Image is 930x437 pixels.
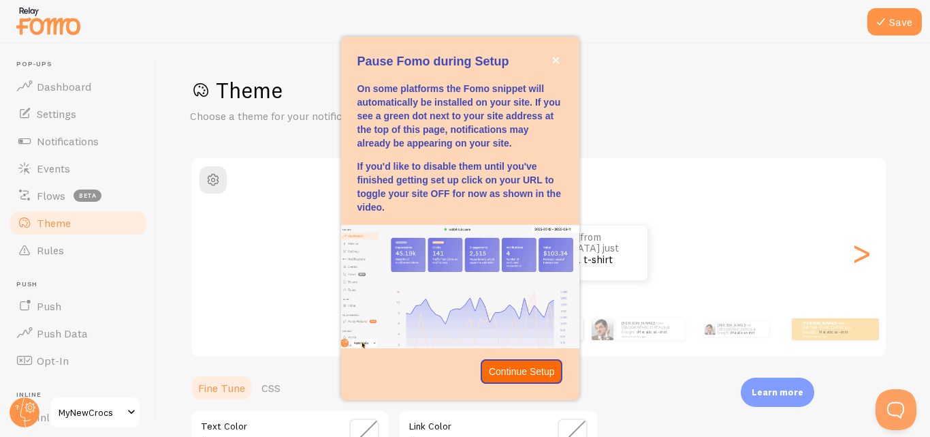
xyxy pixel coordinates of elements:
p: from [GEOGRAPHIC_DATA] just bought a [622,320,679,337]
p: Learn more [752,386,803,399]
button: Continue Setup [481,359,563,384]
span: beta [74,190,101,202]
img: Fomo [704,324,715,335]
span: Push Data [37,327,88,340]
button: close, [549,53,563,67]
small: about 4 minutes ago [622,335,677,337]
a: Settings [8,100,148,127]
a: MyNewCrocs [49,396,141,429]
p: from [GEOGRAPHIC_DATA] just bought a [803,320,857,337]
a: Metallica t-shirt [819,329,848,335]
iframe: Help Scout Beacon - Open [876,389,916,430]
a: Events [8,155,148,182]
a: Push Data [8,320,148,347]
div: Pause Fomo during Setup [341,37,579,400]
span: Pop-ups [16,60,148,69]
div: Next slide [853,204,869,302]
span: Rules [37,243,64,257]
span: Settings [37,107,76,121]
a: CSS [253,374,289,402]
img: Fomo [592,318,613,340]
a: Notifications [8,127,148,155]
a: Push [8,292,148,320]
strong: [PERSON_NAME] [622,320,654,326]
small: about 4 minutes ago [803,335,856,337]
a: Opt-In [8,347,148,374]
a: Metallica t-shirt [638,329,667,335]
span: Notifications [37,134,99,148]
span: Opt-In [37,354,69,367]
p: Choose a theme for your notifications [190,108,517,124]
span: Events [37,162,70,175]
p: If you'd like to disable them until you've finished getting set up click on your URL to toggle yo... [357,160,563,214]
p: Pause Fomo during Setup [357,53,563,71]
p: On some platforms the Fomo snippet will automatically be installed on your site. If you see a gre... [357,82,563,150]
a: Fine Tune [190,374,253,402]
span: Theme [37,216,71,230]
span: Push [16,280,148,289]
a: Rules [8,237,148,264]
h1: Theme [190,76,897,104]
a: Dashboard [8,73,148,100]
p: Continue Setup [489,365,555,378]
h2: Classic [191,166,886,187]
span: Dashboard [37,80,91,93]
strong: [PERSON_NAME] [718,323,745,327]
img: fomo-relay-logo-orange.svg [14,3,82,38]
span: Inline [16,391,148,400]
p: from [GEOGRAPHIC_DATA] just bought a [718,322,763,337]
a: Flows beta [8,182,148,209]
span: Push [37,299,61,313]
a: Theme [8,209,148,237]
div: Learn more [741,378,814,407]
span: MyNewCrocs [59,404,123,421]
a: Metallica t-shirt [731,331,754,335]
strong: [PERSON_NAME] [803,320,835,326]
span: Flows [37,189,65,202]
